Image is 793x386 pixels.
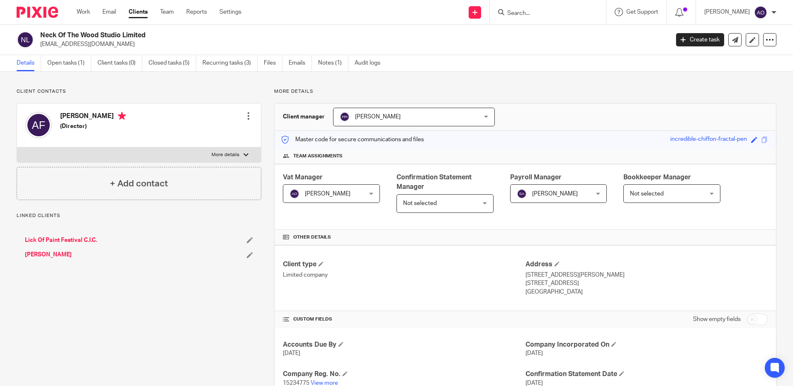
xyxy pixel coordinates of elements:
[283,380,309,386] span: 15234775
[506,10,581,17] input: Search
[293,153,343,159] span: Team assignments
[283,370,525,379] h4: Company Reg. No.
[293,234,331,241] span: Other details
[102,8,116,16] a: Email
[623,174,691,181] span: Bookkeeper Manager
[118,112,126,120] i: Primary
[274,88,776,95] p: More details
[202,55,258,71] a: Recurring tasks (3)
[283,174,323,181] span: Vat Manager
[17,31,34,48] img: svg%3E
[754,6,767,19] img: svg%3E
[17,88,261,95] p: Client contacts
[264,55,282,71] a: Files
[283,340,525,349] h4: Accounts Due By
[396,174,472,190] span: Confirmation Statement Manager
[212,152,239,158] p: More details
[318,55,348,71] a: Notes (1)
[25,236,97,244] a: Lick Of Paint Festival C.I.C.
[283,350,300,356] span: [DATE]
[186,8,207,16] a: Reports
[47,55,91,71] a: Open tasks (1)
[670,135,747,145] div: incredible-chiffon-fractal-pen
[525,380,543,386] span: [DATE]
[525,271,768,279] p: [STREET_ADDRESS][PERSON_NAME]
[704,8,750,16] p: [PERSON_NAME]
[148,55,196,71] a: Closed tasks (5)
[60,122,126,130] h5: (Director)
[403,200,437,206] span: Not selected
[525,350,543,356] span: [DATE]
[60,112,126,122] h4: [PERSON_NAME]
[17,7,58,18] img: Pixie
[630,191,664,197] span: Not selected
[311,380,338,386] a: View more
[525,340,768,349] h4: Company Incorporated On
[25,251,72,259] a: [PERSON_NAME]
[283,271,525,279] p: Limited company
[355,114,401,120] span: [PERSON_NAME]
[525,288,768,296] p: [GEOGRAPHIC_DATA]
[77,8,90,16] a: Work
[626,9,658,15] span: Get Support
[517,189,527,199] img: svg%3E
[17,212,261,219] p: Linked clients
[510,174,562,181] span: Payroll Manager
[283,113,325,121] h3: Client manager
[283,260,525,269] h4: Client type
[17,55,41,71] a: Details
[25,112,52,138] img: svg%3E
[289,55,312,71] a: Emails
[525,260,768,269] h4: Address
[129,8,148,16] a: Clients
[40,31,539,40] h2: Neck Of The Wood Studio Limited
[340,112,350,122] img: svg%3E
[355,55,387,71] a: Audit logs
[525,279,768,287] p: [STREET_ADDRESS]
[97,55,142,71] a: Client tasks (0)
[532,191,578,197] span: [PERSON_NAME]
[110,177,168,190] h4: + Add contact
[40,40,664,48] p: [EMAIL_ADDRESS][DOMAIN_NAME]
[676,33,724,46] a: Create task
[281,135,424,144] p: Master code for secure communications and files
[219,8,241,16] a: Settings
[160,8,174,16] a: Team
[525,370,768,379] h4: Confirmation Statement Date
[283,316,525,323] h4: CUSTOM FIELDS
[693,315,741,323] label: Show empty fields
[305,191,350,197] span: [PERSON_NAME]
[289,189,299,199] img: svg%3E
